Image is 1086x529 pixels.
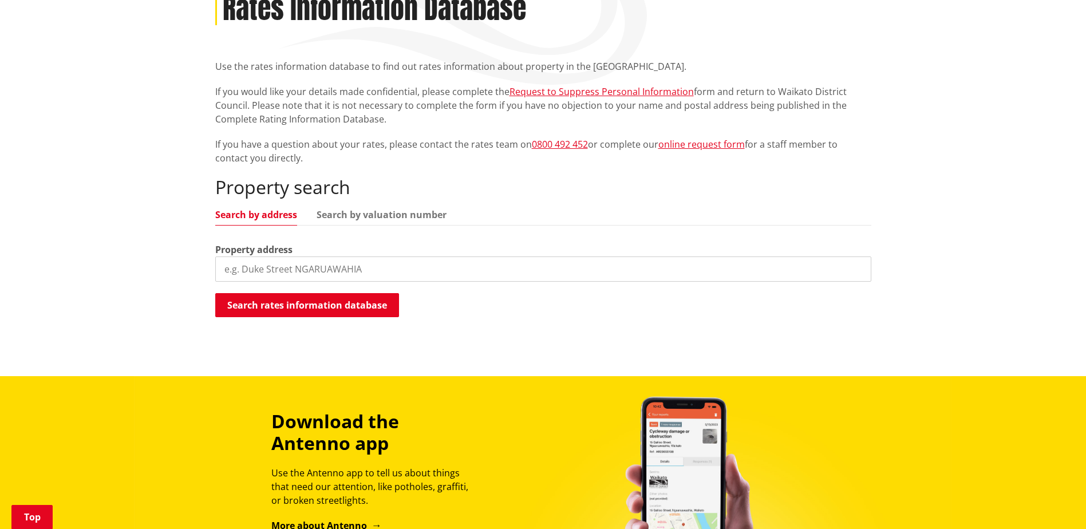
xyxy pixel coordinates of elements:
[215,137,871,165] p: If you have a question about your rates, please contact the rates team on or complete our for a s...
[215,60,871,73] p: Use the rates information database to find out rates information about property in the [GEOGRAPHI...
[271,410,479,455] h3: Download the Antenno app
[215,256,871,282] input: e.g. Duke Street NGARUAWAHIA
[215,210,297,219] a: Search by address
[658,138,745,151] a: online request form
[215,85,871,126] p: If you would like your details made confidential, please complete the form and return to Waikato ...
[215,293,399,317] button: Search rates information database
[317,210,447,219] a: Search by valuation number
[510,85,694,98] a: Request to Suppress Personal Information
[11,505,53,529] a: Top
[215,176,871,198] h2: Property search
[215,243,293,256] label: Property address
[271,466,479,507] p: Use the Antenno app to tell us about things that need our attention, like potholes, graffiti, or ...
[532,138,588,151] a: 0800 492 452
